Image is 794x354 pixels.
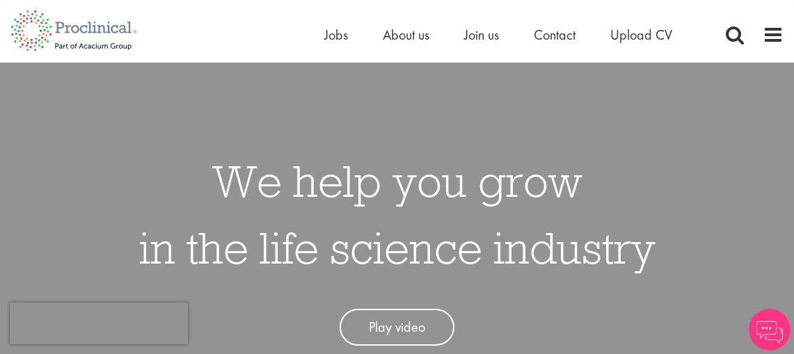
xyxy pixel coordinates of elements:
a: Join us [464,26,499,44]
a: Play video [340,309,454,346]
img: Chatbot [749,309,791,351]
h1: We help you grow in the life science industry [139,147,656,281]
a: About us [383,26,429,44]
a: Jobs [324,26,348,44]
a: Contact [534,26,575,44]
a: Upload CV [610,26,672,44]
